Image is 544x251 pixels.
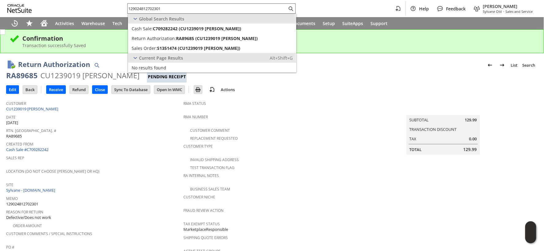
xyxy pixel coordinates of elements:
[55,20,74,26] span: Activities
[342,20,363,26] span: SuiteApps
[6,169,99,174] a: Location (Do Not Choose [PERSON_NAME] or HQ)
[22,34,535,42] div: Confirmation
[154,86,185,94] input: Open In WMC
[128,24,296,33] a: Cash Sale:C709282242 (CU1239019 [PERSON_NAME])Edit:
[6,155,24,161] a: Sales Rep
[183,221,220,227] a: Tax Exempt Status
[499,61,506,69] img: Next
[190,165,234,170] a: Test Transaction Flag
[6,71,38,80] div: RA89685
[319,17,339,29] a: Setup
[139,16,184,22] span: Global Search Results
[6,187,57,193] a: Sylvane - [DOMAIN_NAME]
[190,128,230,133] a: Customer Comment
[6,182,13,187] a: Site
[183,227,228,232] span: MarketplaceResponsible
[463,146,477,153] span: 129.99
[51,17,78,29] a: Activities
[506,9,533,14] span: Sales and Service
[6,209,43,215] a: Reason For Return
[11,20,18,27] svg: Recent Records
[183,235,228,240] a: Shipping Quote Errors
[183,114,208,120] a: RMA Number
[183,194,215,200] a: Customer Niche
[81,20,105,26] span: Warehouse
[190,186,230,192] a: Business Sales Team
[6,115,16,120] a: Date
[153,26,241,31] span: C709282242 (CU1239019 [PERSON_NAME])
[47,86,66,94] input: Receive
[6,245,14,250] a: PO #
[6,142,33,147] a: Created From
[520,60,538,70] a: Search
[128,5,287,12] input: Search
[6,101,26,106] a: Customer
[525,221,536,243] iframe: Click here to launch Oracle Guided Learning Help Panel
[525,233,536,244] span: Oracle Guided Learning Widget. To move around, please hold and drag
[93,61,100,69] img: Quick Find
[339,17,367,29] a: SuiteApps
[22,17,37,29] div: Shortcuts
[109,17,126,29] a: Tech
[483,9,502,14] span: Sylvane Old
[6,196,18,201] a: Memo
[23,86,37,94] input: Back
[157,45,240,51] span: S1351474 (CU1239019 [PERSON_NAME])
[287,5,295,12] svg: Search
[508,60,520,70] a: List
[7,4,32,13] svg: logo
[132,26,153,31] span: Cash Sale:
[132,65,166,71] span: No results found
[132,45,157,51] span: Sales Order:
[40,20,48,27] svg: Home
[183,144,213,149] a: Customer Type
[410,147,422,152] a: Total
[139,55,183,61] span: Current Page Results
[6,120,18,126] span: [DATE]
[26,20,33,27] svg: Shortcuts
[78,17,109,29] a: Warehouse
[446,6,466,12] span: Feedback
[128,63,296,72] a: No results found
[92,86,107,94] input: Close
[194,86,202,93] img: Print
[128,33,296,43] a: Return Authorization:RA89685 (CU1239019 [PERSON_NAME])Edit:
[70,86,88,94] input: Refund
[112,20,122,26] span: Tech
[6,215,51,220] span: Defective/Does not work
[6,106,60,112] a: CU1239019 [PERSON_NAME]
[132,35,176,41] span: Return Authorization:
[371,20,388,26] span: Support
[176,35,258,41] span: RA89685 (CU1239019 [PERSON_NAME])
[183,101,206,106] a: RMA Status
[7,17,22,29] a: Recent Records
[18,59,90,69] h1: Return Authorization
[37,17,51,29] a: Home
[323,20,335,26] span: Setup
[6,201,38,207] span: 129024812702301
[288,17,319,29] a: Documents
[13,223,42,228] a: Order Amount
[194,86,202,94] input: Print
[218,87,237,92] a: Actions
[22,42,535,48] div: Transaction successfully Saved
[486,61,494,69] img: Previous
[190,157,239,162] a: Invalid Shipping Address
[6,133,22,139] span: RA89685
[208,86,216,93] img: add-record.svg
[128,43,296,53] a: Sales Order:S1351474 (CU1239019 [PERSON_NAME])Edit:
[6,231,92,236] a: Customer Comments / Special Instructions
[483,3,533,9] span: [PERSON_NAME]
[147,71,187,83] div: Pending Receipt
[270,55,293,61] span: Alt+Shift+G
[407,105,480,115] caption: Summary
[190,136,238,141] a: Replacement Requested
[291,20,315,26] span: Documents
[410,117,429,123] a: Subtotal
[183,173,219,178] a: RA Internal Notes
[503,9,505,14] span: -
[6,147,48,152] a: Cash Sale #C709282242
[183,208,223,213] a: Fraud Review Action
[6,128,56,133] a: Rtn. [GEOGRAPHIC_DATA]. #
[6,86,19,94] input: Edit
